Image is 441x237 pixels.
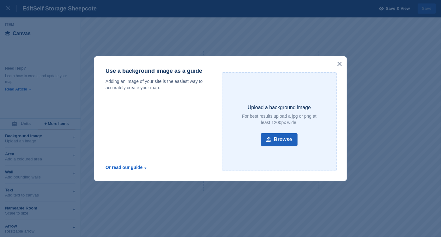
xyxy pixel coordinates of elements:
[106,78,210,91] p: Adding an image of your site is the easiest way to accurately create your map.
[240,113,319,126] p: For best results upload a jpg or png at least 1200px wide.
[248,104,311,110] p: Upload a background image
[261,133,298,146] button: Browse
[106,165,147,170] a: Or read our guide
[106,68,210,74] p: Use a background image as a guide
